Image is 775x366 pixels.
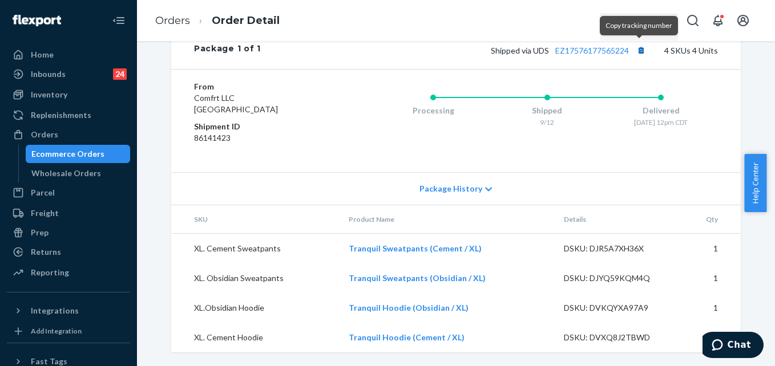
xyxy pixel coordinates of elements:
div: 9/12 [490,117,604,127]
div: DSKU: DVKQYXA97A9 [564,302,671,314]
a: Inbounds24 [7,65,130,83]
div: Inbounds [31,68,66,80]
a: Order Detail [212,14,280,27]
td: XL. Cement Sweatpants [171,234,340,264]
td: 1 [680,293,741,323]
button: Integrations [7,302,130,320]
a: Ecommerce Orders [26,145,131,163]
button: Copy tracking number [633,43,648,58]
div: Freight [31,208,59,219]
div: Integrations [31,305,79,316]
div: Prep [31,227,49,238]
a: Tranquil Sweatpants (Cement / XL) [349,243,482,253]
div: Wholesale Orders [31,168,101,179]
a: Freight [7,204,130,222]
div: Home [31,49,54,60]
div: 24 [113,68,127,80]
td: XL.Obsidian Hoodie [171,293,340,323]
a: Reporting [7,263,130,282]
a: Tranquil Sweatpants (Obsidian / XL) [349,273,486,283]
div: Delivered [604,105,718,116]
td: 1 [680,263,741,293]
a: Home [7,46,130,64]
img: Flexport logo [13,15,61,26]
span: Package History [419,183,482,194]
a: Tranquil Hoodie (Obsidian / XL) [349,303,469,312]
iframe: Opens a widget where you can chat to one of our agents [703,332,764,360]
a: EZ17576177565224 [555,46,629,55]
a: Replenishments [7,106,130,124]
a: Wholesale Orders [26,164,131,182]
div: Inventory [31,89,67,100]
div: Shipped [490,105,604,116]
th: SKU [171,205,340,234]
div: Ecommerce Orders [31,148,104,160]
button: Open notifications [707,9,729,32]
button: Help Center [744,154,766,212]
a: Tranquil Hoodie (Cement / XL) [349,332,465,342]
a: Parcel [7,184,130,202]
div: Reporting [31,267,69,278]
span: Comfrt LLC [GEOGRAPHIC_DATA] [194,93,278,114]
div: Replenishments [31,109,91,121]
td: XL. Cement Hoodie [171,323,340,352]
a: Orders [7,125,130,144]
div: Package 1 of 1 [194,43,261,58]
div: 4 SKUs 4 Units [261,43,718,58]
ol: breadcrumbs [146,4,289,38]
th: Product Name [340,205,555,234]
td: 1 [680,234,741,264]
span: Copy tracking number [606,21,672,30]
a: Inventory [7,86,130,104]
div: Processing [376,105,490,116]
div: Orders [31,129,58,140]
div: Parcel [31,187,55,198]
div: DSKU: DJR5A7XH36X [564,243,671,254]
div: [DATE] 12pm CDT [604,117,718,127]
a: Returns [7,243,130,261]
div: Add Integration [31,326,82,336]
div: Returns [31,246,61,258]
a: Add Integration [7,324,130,338]
div: DSKU: DVXQ8J2TBWD [564,332,671,343]
button: Open Search Box [681,9,704,32]
button: Open account menu [732,9,754,32]
div: DSKU: DJYQ59KQM4Q [564,273,671,284]
dt: From [194,81,330,92]
span: Shipped via UDS [491,46,648,55]
th: Details [555,205,680,234]
dt: Shipment ID [194,121,330,132]
td: XL. Obsidian Sweatpants [171,263,340,293]
dd: 86141423 [194,132,330,144]
a: Prep [7,223,130,242]
button: Close Navigation [107,9,130,32]
a: Orders [155,14,190,27]
th: Qty [680,205,741,234]
td: 1 [680,323,741,352]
